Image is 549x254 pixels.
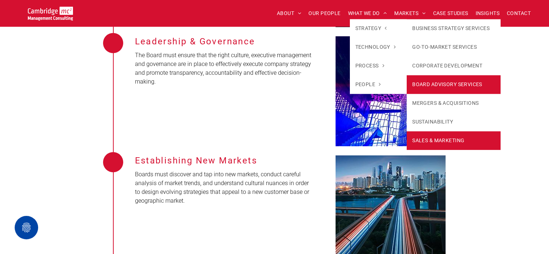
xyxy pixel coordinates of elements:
[355,81,381,88] span: PEOPLE
[355,43,396,51] span: TECHNOLOGY
[28,8,73,15] a: Your Business Transformed | Cambridge Management Consulting
[407,131,501,150] a: SALES & MARKETING
[350,75,407,94] a: PEOPLE
[350,38,407,56] a: TECHNOLOGY
[407,19,501,38] a: BUSINESS STRATEGY SERVICES
[407,94,501,113] a: MERGERS & ACQUISITIONS
[407,75,501,94] a: BOARD ADVISORY SERVICES
[407,56,501,75] a: CORPORATE DEVELOPMENT
[305,8,344,19] a: OUR PEOPLE
[336,36,446,146] img: A modern building interior with a geometric glass façade and a colourful, patterned ceiling. Ligh...
[135,51,313,86] p: The Board must ensure that the right culture, executive management and governance are in place to...
[350,19,407,38] a: STRATEGY
[391,8,429,19] a: MARKETS
[429,8,472,19] a: CASE STUDIES
[348,8,387,19] span: WHAT WE DO
[355,62,384,70] span: PROCESS
[407,38,501,56] a: GO-TO-MARKET SERVICES
[355,25,387,32] span: STRATEGY
[273,8,305,19] a: ABOUT
[503,8,534,19] a: CONTACT
[407,113,501,131] a: SUSTAINABILITY
[472,8,503,19] a: INSIGHTS
[135,170,313,205] p: Boards must discover and tap into new markets, conduct careful analysis of market trends, and und...
[28,7,73,21] img: Go to Homepage
[344,8,391,19] a: WHAT WE DO
[135,36,313,51] h1: Leadership & Governance
[350,56,407,75] a: PROCESS
[135,155,313,170] h1: Establishing New Markets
